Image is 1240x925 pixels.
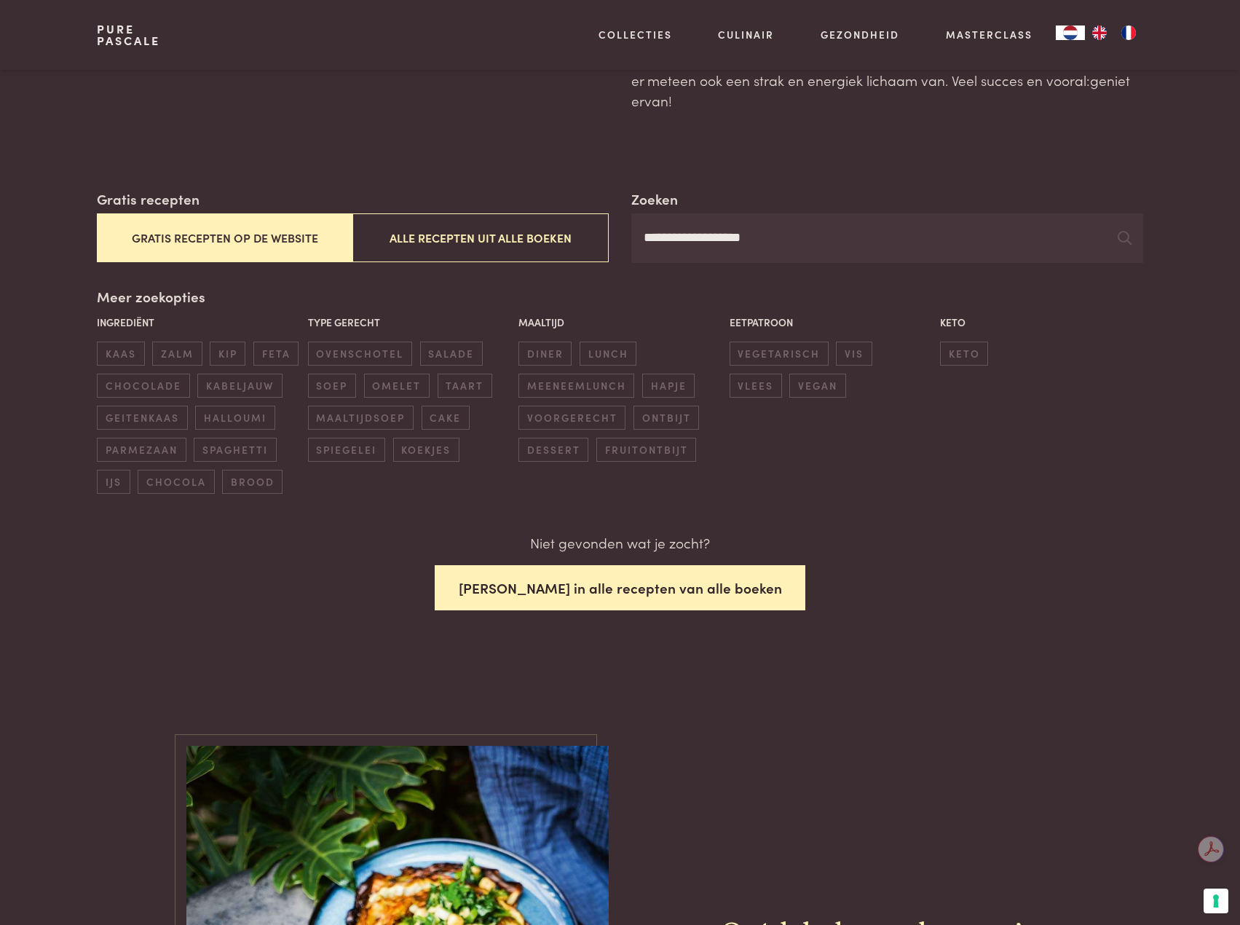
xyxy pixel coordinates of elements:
span: ovenschotel [308,342,412,366]
p: Maaltijd [518,315,722,330]
a: Gezondheid [821,27,899,42]
span: ontbijt [633,406,699,430]
a: EN [1085,25,1114,40]
span: keto [940,342,988,366]
span: lunch [580,342,636,366]
span: chocolade [97,374,189,398]
span: soep [308,374,356,398]
span: vegetarisch [730,342,829,366]
a: Collecties [599,27,672,42]
button: [PERSON_NAME] in alle recepten van alle boeken [435,565,806,611]
span: vegan [789,374,845,398]
label: Zoeken [631,189,678,210]
span: brood [222,470,283,494]
span: maaltijdsoep [308,406,414,430]
button: Alle recepten uit alle boeken [352,213,608,262]
span: diner [518,342,572,366]
span: salade [420,342,483,366]
span: kaas [97,342,144,366]
span: koekjes [393,438,459,462]
span: vis [836,342,872,366]
a: PurePascale [97,23,160,47]
span: feta [253,342,299,366]
span: vlees [730,374,782,398]
span: taart [438,374,492,398]
p: Keto [940,315,1143,330]
span: spaghetti [194,438,276,462]
aside: Language selected: Nederlands [1056,25,1143,40]
span: kabeljauw [197,374,282,398]
span: halloumi [195,406,275,430]
label: Gratis recepten [97,189,200,210]
button: Uw voorkeuren voor toestemming voor trackingtechnologieën [1204,889,1228,913]
span: fruitontbijt [596,438,696,462]
span: meeneemlunch [518,374,634,398]
span: kip [210,342,245,366]
a: Masterclass [946,27,1032,42]
span: cake [422,406,470,430]
span: voorgerecht [518,406,625,430]
a: FR [1114,25,1143,40]
span: spiegelei [308,438,385,462]
button: Gratis recepten op de website [97,213,352,262]
a: NL [1056,25,1085,40]
a: Culinair [718,27,774,42]
span: omelet [364,374,430,398]
span: ijs [97,470,130,494]
ul: Language list [1085,25,1143,40]
div: Language [1056,25,1085,40]
span: zalm [152,342,202,366]
span: hapje [642,374,695,398]
span: dessert [518,438,588,462]
p: Ingrediënt [97,315,300,330]
span: chocola [138,470,214,494]
p: Niet gevonden wat je zocht? [530,532,710,554]
p: Eetpatroon [730,315,933,330]
p: Type gerecht [308,315,511,330]
span: parmezaan [97,438,186,462]
span: geitenkaas [97,406,187,430]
